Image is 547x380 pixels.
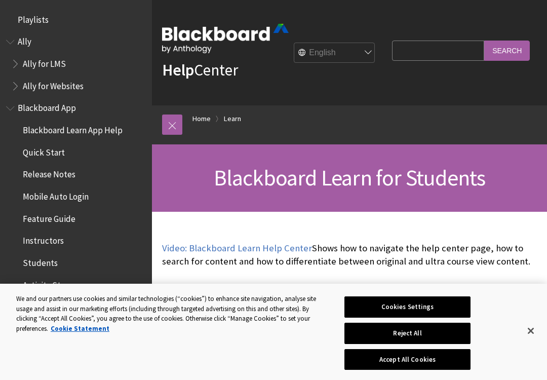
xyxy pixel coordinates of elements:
input: Search [484,41,530,60]
button: Accept All Cookies [344,349,470,370]
span: Quick Start [23,144,65,158]
nav: Book outline for Playlists [6,11,146,28]
a: Video: Blackboard Learn Help Center [162,242,312,254]
select: Site Language Selector [294,43,375,63]
span: Students [23,254,58,268]
a: Learn [224,112,241,125]
a: More information about your privacy, opens in a new tab [51,324,109,333]
span: Mobile Auto Login [23,188,89,202]
span: Ally [18,33,31,47]
span: Ally for LMS [23,55,66,69]
button: Close [520,320,542,342]
button: Cookies Settings [344,296,470,318]
nav: Book outline for Anthology Ally Help [6,33,146,95]
span: Blackboard App [18,100,76,113]
span: Blackboard Learn App Help [23,122,123,135]
span: Release Notes [23,166,75,180]
button: Reject All [344,323,470,344]
strong: Help [162,60,194,80]
span: Ally for Websites [23,78,84,91]
span: Playlists [18,11,49,25]
a: HelpCenter [162,60,238,80]
a: Home [192,112,211,125]
span: Activity Stream [23,277,80,290]
span: Feature Guide [23,210,75,224]
p: Shows how to navigate the help center page, how to search for content and how to differentiate be... [162,242,537,268]
span: Blackboard Learn for Students [214,164,486,192]
img: Blackboard by Anthology [162,24,289,53]
span: Instructors [23,233,64,246]
div: We and our partners use cookies and similar technologies (“cookies”) to enhance site navigation, ... [16,294,328,333]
